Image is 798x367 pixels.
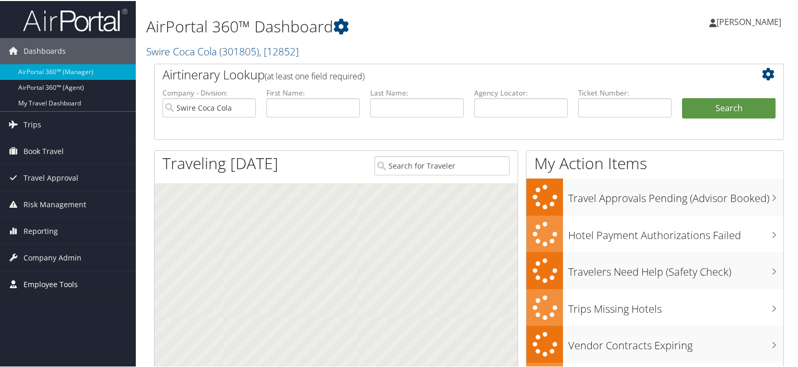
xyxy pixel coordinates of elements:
[526,177,783,215] a: Travel Approvals Pending (Advisor Booked)
[24,164,78,190] span: Travel Approval
[146,43,299,57] a: Swire Coca Cola
[24,191,86,217] span: Risk Management
[717,15,781,27] span: [PERSON_NAME]
[526,288,783,325] a: Trips Missing Hotels
[265,69,365,81] span: (at least one field required)
[526,151,783,173] h1: My Action Items
[24,111,41,137] span: Trips
[162,87,256,97] label: Company - Division:
[568,332,783,352] h3: Vendor Contracts Expiring
[568,258,783,278] h3: Travelers Need Help (Safety Check)
[374,155,510,174] input: Search for Traveler
[709,5,792,37] a: [PERSON_NAME]
[162,65,723,82] h2: Airtinerary Lookup
[526,325,783,362] a: Vendor Contracts Expiring
[24,244,81,270] span: Company Admin
[578,87,672,97] label: Ticket Number:
[162,151,278,173] h1: Traveling [DATE]
[370,87,464,97] label: Last Name:
[24,217,58,243] span: Reporting
[474,87,568,97] label: Agency Locator:
[568,185,783,205] h3: Travel Approvals Pending (Advisor Booked)
[568,222,783,242] h3: Hotel Payment Authorizations Failed
[526,251,783,288] a: Travelers Need Help (Safety Check)
[682,97,776,118] button: Search
[526,215,783,252] a: Hotel Payment Authorizations Failed
[259,43,299,57] span: , [ 12852 ]
[24,137,64,163] span: Book Travel
[219,43,259,57] span: ( 301805 )
[568,295,783,315] h3: Trips Missing Hotels
[24,270,78,297] span: Employee Tools
[23,7,127,31] img: airportal-logo.png
[146,15,577,37] h1: AirPortal 360™ Dashboard
[266,87,360,97] label: First Name:
[24,37,66,63] span: Dashboards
